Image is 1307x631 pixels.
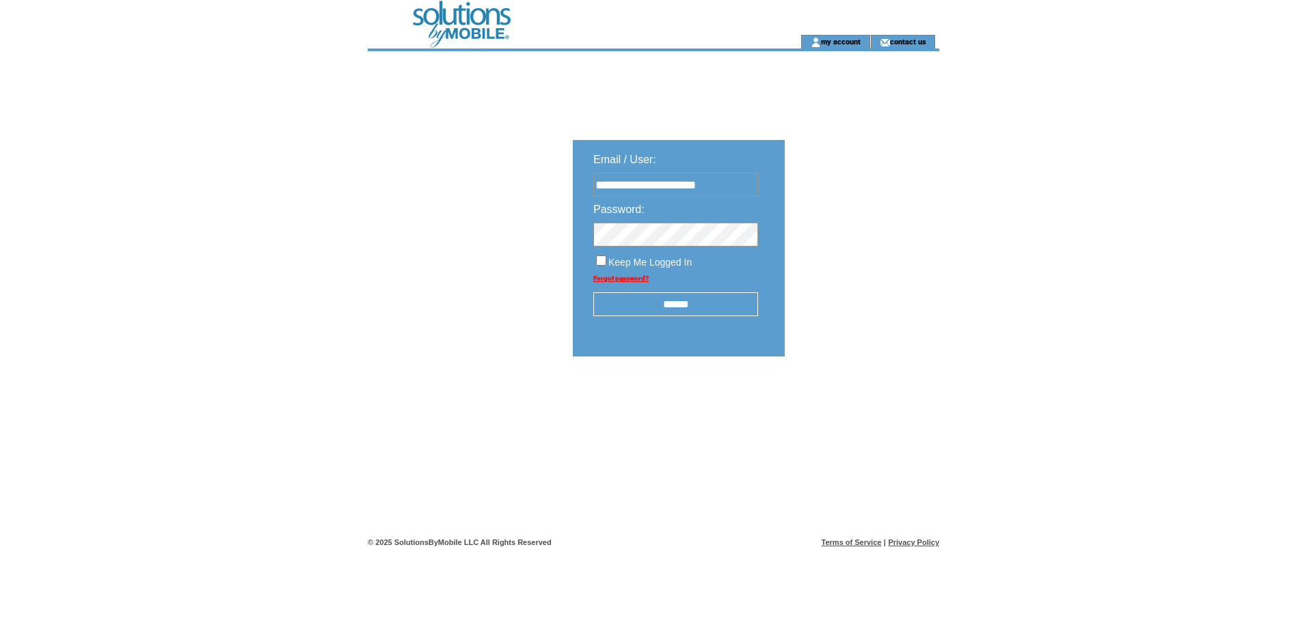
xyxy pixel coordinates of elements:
[821,37,861,46] a: my account
[880,37,890,48] img: contact_us_icon.gif;jsessionid=8B4033A45D0DC84BCF62AEF621414C49
[368,538,552,546] span: © 2025 SolutionsByMobile LLC All Rights Reserved
[824,391,893,408] img: transparent.png;jsessionid=8B4033A45D0DC84BCF62AEF621414C49
[822,538,882,546] a: Terms of Service
[593,275,649,282] a: Forgot password?
[608,257,692,268] span: Keep Me Logged In
[593,204,645,215] span: Password:
[888,538,939,546] a: Privacy Policy
[884,538,886,546] span: |
[890,37,926,46] a: contact us
[811,37,821,48] img: account_icon.gif;jsessionid=8B4033A45D0DC84BCF62AEF621414C49
[593,154,656,165] span: Email / User:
